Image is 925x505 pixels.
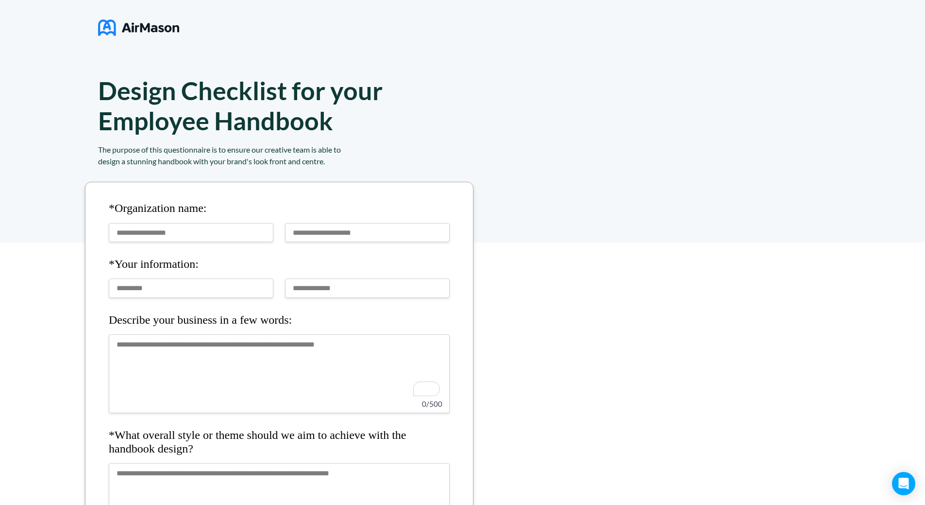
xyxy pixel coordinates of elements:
h1: Design Checklist for your Employee Handbook [98,75,383,136]
h4: *What overall style or theme should we aim to achieve with the handbook design? [109,429,450,455]
span: 0 / 500 [422,400,442,408]
div: Open Intercom Messenger [892,472,915,495]
div: The purpose of this questionnaire is to ensure our creative team is able to [98,144,496,156]
textarea: To enrich screen reader interactions, please activate Accessibility in Grammarly extension settings [109,334,450,413]
div: design a stunning handbook with your brand's look front and centre. [98,156,496,167]
h4: Describe your business in a few words: [109,313,450,327]
h4: *Organization name: [109,202,450,215]
img: logo [98,16,179,40]
h4: *Your information: [109,258,450,271]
